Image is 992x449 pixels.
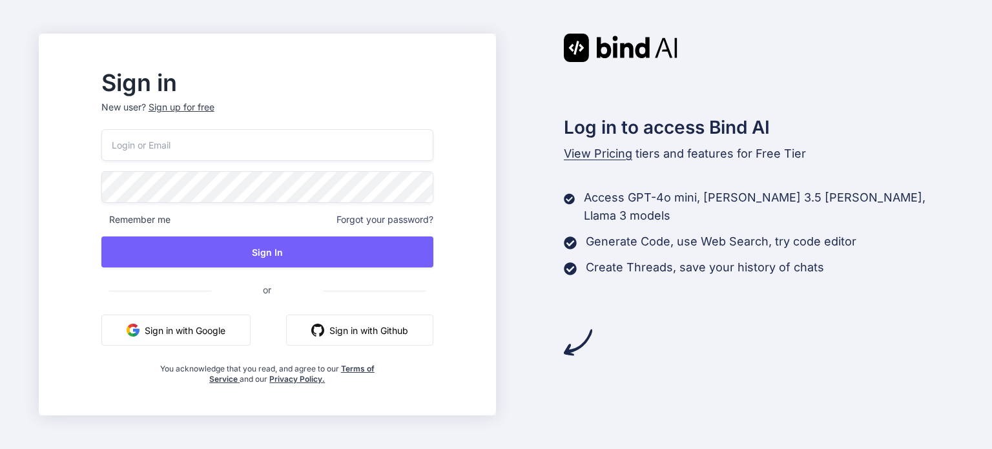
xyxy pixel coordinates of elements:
a: Privacy Policy. [269,374,325,384]
img: arrow [564,328,592,357]
button: Sign In [101,236,433,267]
p: Access GPT-4o mini, [PERSON_NAME] 3.5 [PERSON_NAME], Llama 3 models [584,189,953,225]
input: Login or Email [101,129,433,161]
a: Terms of Service [209,364,375,384]
div: Sign up for free [149,101,214,114]
p: New user? [101,101,433,129]
img: Bind AI logo [564,34,677,62]
h2: Sign in [101,72,433,93]
button: Sign in with Google [101,315,251,346]
p: tiers and features for Free Tier [564,145,954,163]
p: Create Threads, save your history of chats [586,258,824,277]
span: Remember me [101,213,170,226]
h2: Log in to access Bind AI [564,114,954,141]
span: or [211,274,323,306]
span: Forgot your password? [336,213,433,226]
img: google [127,324,139,337]
p: Generate Code, use Web Search, try code editor [586,233,856,251]
div: You acknowledge that you read, and agree to our and our [156,356,378,384]
span: View Pricing [564,147,632,160]
img: github [311,324,324,337]
button: Sign in with Github [286,315,433,346]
